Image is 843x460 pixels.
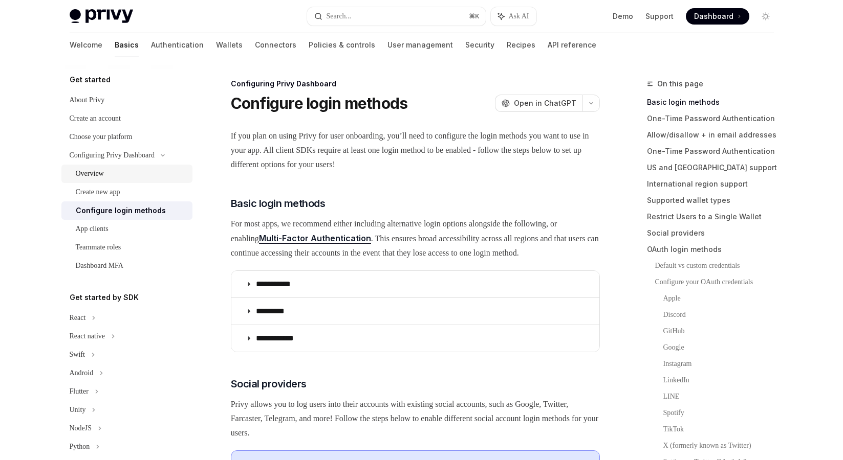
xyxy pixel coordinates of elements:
a: Supported wallet types [647,192,782,209]
div: Dashboard MFA [76,260,123,272]
h5: Get started by SDK [70,291,139,304]
a: Basics [115,33,139,57]
a: TikTok [663,421,782,438]
a: Teammate roles [61,238,192,257]
a: Recipes [507,33,535,57]
a: US and [GEOGRAPHIC_DATA] support [647,159,782,176]
a: Dashboard [686,8,749,25]
span: Privy allows you to log users into their accounts with existing social accounts, such as Google, ... [231,397,600,440]
div: NodeJS [70,422,92,434]
span: Open in ChatGPT [514,98,576,108]
div: Teammate roles [76,241,121,254]
span: ⌘ K [469,12,480,20]
button: Search...⌘K [307,7,486,26]
a: Basic login methods [647,94,782,110]
div: Configuring Privy Dashboard [70,149,155,162]
span: Dashboard [694,11,733,21]
a: Create an account [61,109,192,128]
a: Allow/disallow + in email addresses [647,127,782,143]
a: Overview [61,165,192,183]
div: App clients [76,223,109,235]
a: Social providers [647,225,782,241]
a: Create new app [61,183,192,201]
div: React native [70,330,105,342]
a: User management [387,33,453,57]
span: Basic login methods [231,196,326,211]
a: Discord [663,307,782,323]
a: Policies & controls [309,33,375,57]
a: Choose your platform [61,128,192,146]
div: Python [70,441,90,453]
div: Create an account [70,112,121,125]
div: Choose your platform [70,131,133,143]
a: LinkedIn [663,372,782,388]
a: Dashboard MFA [61,257,192,275]
h5: Get started [70,74,111,86]
a: OAuth login methods [647,241,782,258]
h1: Configure login methods [231,94,408,112]
img: light logo [70,9,133,24]
a: App clients [61,220,192,238]
a: Default vs custom credentials [655,258,782,274]
a: International region support [647,176,782,192]
a: Restrict Users to a Single Wallet [647,209,782,225]
button: Ask AI [491,7,536,26]
div: Create new app [76,186,120,198]
a: Multi-Factor Authentication [259,233,371,244]
div: React [70,312,86,324]
a: One-Time Password Authentication [647,143,782,159]
a: Instagram [663,356,782,372]
a: Security [465,33,494,57]
span: Social providers [231,377,307,391]
a: Apple [663,290,782,307]
button: Open in ChatGPT [495,95,582,112]
span: Ask AI [508,11,529,21]
a: Spotify [663,405,782,421]
a: Configure your OAuth credentials [655,274,782,290]
div: Unity [70,404,86,416]
a: Support [645,11,674,21]
div: Swift [70,349,85,361]
a: X (formerly known as Twitter) [663,438,782,454]
div: Configuring Privy Dashboard [231,79,600,89]
div: Configure login methods [76,204,166,217]
div: Flutter [70,385,89,398]
span: On this page [657,78,703,90]
a: Demo [613,11,633,21]
a: LINE [663,388,782,405]
button: Toggle dark mode [758,8,774,25]
a: Authentication [151,33,204,57]
a: About Privy [61,91,192,109]
a: Connectors [255,33,296,57]
a: GitHub [663,323,782,339]
a: Wallets [216,33,243,57]
div: Overview [76,168,104,180]
div: Android [70,367,94,379]
a: One-Time Password Authentication [647,110,782,127]
a: API reference [548,33,596,57]
div: About Privy [70,94,105,106]
a: Configure login methods [61,201,192,220]
a: Google [663,339,782,356]
div: Search... [327,10,352,22]
span: If you plan on using Privy for user onboarding, you’ll need to configure the login methods you wa... [231,129,600,172]
span: For most apps, we recommend either including alternative login options alongside the following, o... [231,217,600,260]
a: Welcome [70,33,102,57]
